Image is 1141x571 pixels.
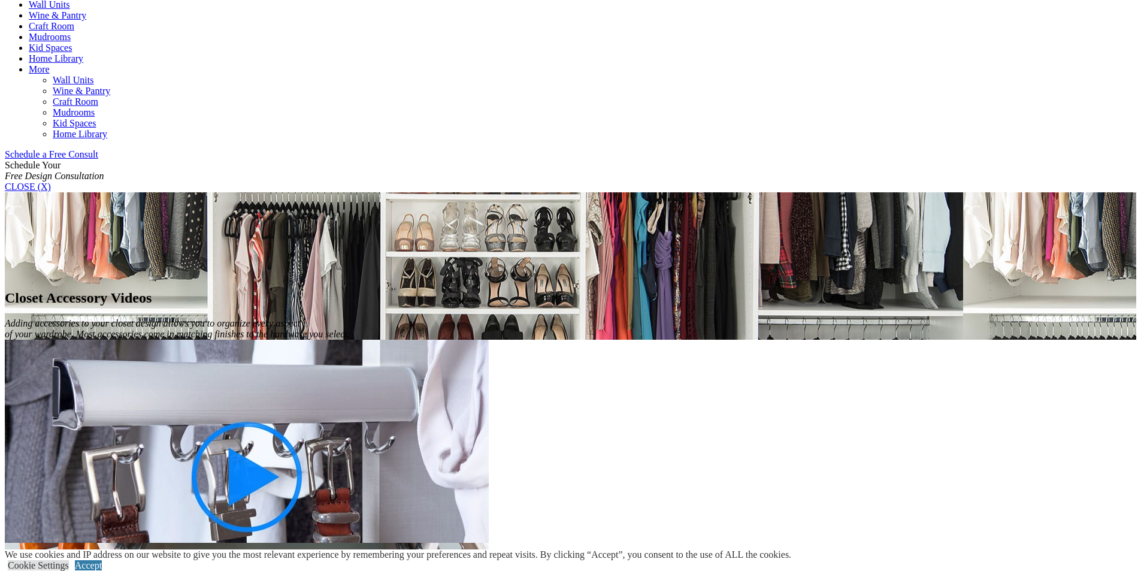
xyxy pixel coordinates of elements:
a: Wall Units [53,75,93,85]
a: Craft Room [53,96,98,107]
a: Wine & Pantry [29,10,86,20]
a: Wine & Pantry [53,86,110,96]
a: Kid Spaces [29,43,72,53]
a: Kid Spaces [53,118,96,128]
a: Mudrooms [53,107,95,117]
h1: Closet Accessory Videos [5,290,1136,306]
a: Home Library [29,53,83,64]
a: Schedule a Free Consult (opens a dropdown menu) [5,149,98,159]
a: Craft Room [29,21,74,31]
a: Home Library [53,129,107,139]
a: Accept [75,560,102,570]
a: Mudrooms [29,32,71,42]
a: More menu text will display only on big screen [29,64,50,74]
em: Adding accessories to your closet design allows you to organize every aspect of your wardrobe. Mo... [5,318,350,339]
a: Cookie Settings [8,560,69,570]
em: Free Design Consultation [5,171,104,181]
span: Schedule Your [5,160,104,181]
a: CLOSE (X) [5,182,51,192]
div: We use cookies and IP address on our website to give you the most relevant experience by remember... [5,549,791,560]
